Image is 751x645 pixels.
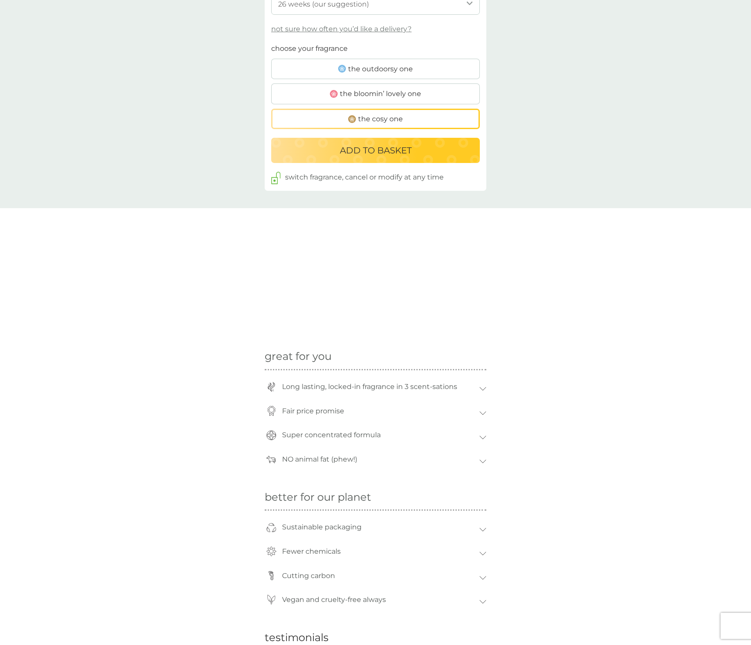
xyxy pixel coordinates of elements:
p: Fair price promise [278,401,349,421]
h2: better for our planet [265,491,486,504]
p: ADD TO BASKET [340,143,412,157]
img: cow-icon-square.svg [266,455,276,464]
p: choose your fragrance [271,43,348,54]
p: Long lasting, locked-in fragrance in 3 scent-sations [278,377,462,397]
h2: great for you [265,350,486,363]
p: Sustainable packaging [278,517,366,537]
p: Vegan and cruelty-free always [278,590,390,610]
p: Fewer chemicals [278,542,345,562]
img: chemicals-icon.svg [266,546,276,556]
img: recycle-icon.svg [266,522,276,532]
p: Super concentrated formula [278,425,385,445]
h2: testimonials [265,632,486,644]
span: the outdoorsy one [348,63,413,75]
span: the cosy one [358,113,403,125]
p: switch fragrance, cancel or modify at any time [285,172,444,183]
span: the bloomin’ lovely one [340,88,421,100]
img: vegan-icon.svg [266,595,276,605]
p: Cutting carbon [278,566,339,586]
p: NO animal fat (phew!) [278,449,362,469]
img: CO2-icon.svg [266,571,276,581]
img: concentrated-icon.svg [266,430,276,440]
p: not sure how often you’d like a delivery? [271,23,412,35]
img: coin-icon.svg [266,406,276,416]
button: ADD TO BASKET [271,138,480,163]
img: smol-fragrance.svg [266,382,276,392]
